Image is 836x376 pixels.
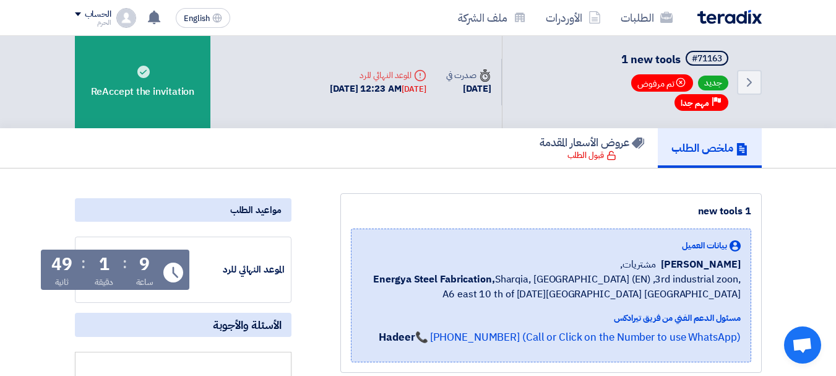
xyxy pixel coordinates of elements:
span: تم مرفوض [631,74,693,92]
img: profile_test.png [116,8,136,28]
span: [PERSON_NAME] [661,257,741,272]
div: الموعد النهائي للرد [192,263,285,277]
strong: Hadeer [379,330,415,345]
span: الأسئلة والأجوبة [213,318,282,332]
a: ملخص الطلب [658,128,762,168]
div: : [81,252,85,274]
div: دقيقة [95,276,114,289]
div: مواعيد الطلب [75,198,291,222]
div: #71163 [692,55,722,63]
button: English [176,8,230,28]
span: English [184,14,210,23]
a: Open chat [784,326,821,364]
a: ملف الشركة [448,3,536,32]
div: الحساب [85,9,111,20]
a: عروض الأسعار المقدمة قبول الطلب [526,128,658,168]
span: Sharqia, [GEOGRAPHIC_DATA] (EN) ,3rd industrial zoon, A6 east 10 th of [DATE][GEOGRAPHIC_DATA] [G... [361,272,741,302]
div: الموعد النهائي للرد [330,69,426,82]
div: [DATE] [446,82,491,96]
h5: 1 new tools [621,51,731,68]
img: Teradix logo [697,10,762,24]
span: 1 new tools [621,51,681,68]
span: بيانات العميل [682,239,727,252]
div: صدرت في [446,69,491,82]
div: ساعة [136,276,154,289]
a: الأوردرات [536,3,611,32]
span: مشتريات, [620,257,655,272]
div: 49 [51,256,72,273]
a: 📞 [PHONE_NUMBER] (Call or Click on the Number to use WhatsApp) [415,330,741,345]
a: الطلبات [611,3,683,32]
div: ReAccept the invitation [75,36,211,128]
h5: ملخص الطلب [671,141,748,155]
div: 1 [99,256,110,273]
div: 9 [139,256,150,273]
span: جديد [698,76,728,90]
div: : [123,252,127,274]
span: مهم جدا [681,97,709,109]
div: 1 new tools [351,204,751,219]
div: [DATE] [402,83,426,95]
h5: عروض الأسعار المقدمة [540,135,644,149]
div: مسئول الدعم الفني من فريق تيرادكس [361,312,741,325]
div: [DATE] 12:23 AM [330,82,426,96]
div: الحرم [75,19,111,26]
div: قبول الطلب [567,149,616,162]
b: Energya Steel Fabrication, [373,272,494,287]
div: ثانية [55,276,69,289]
